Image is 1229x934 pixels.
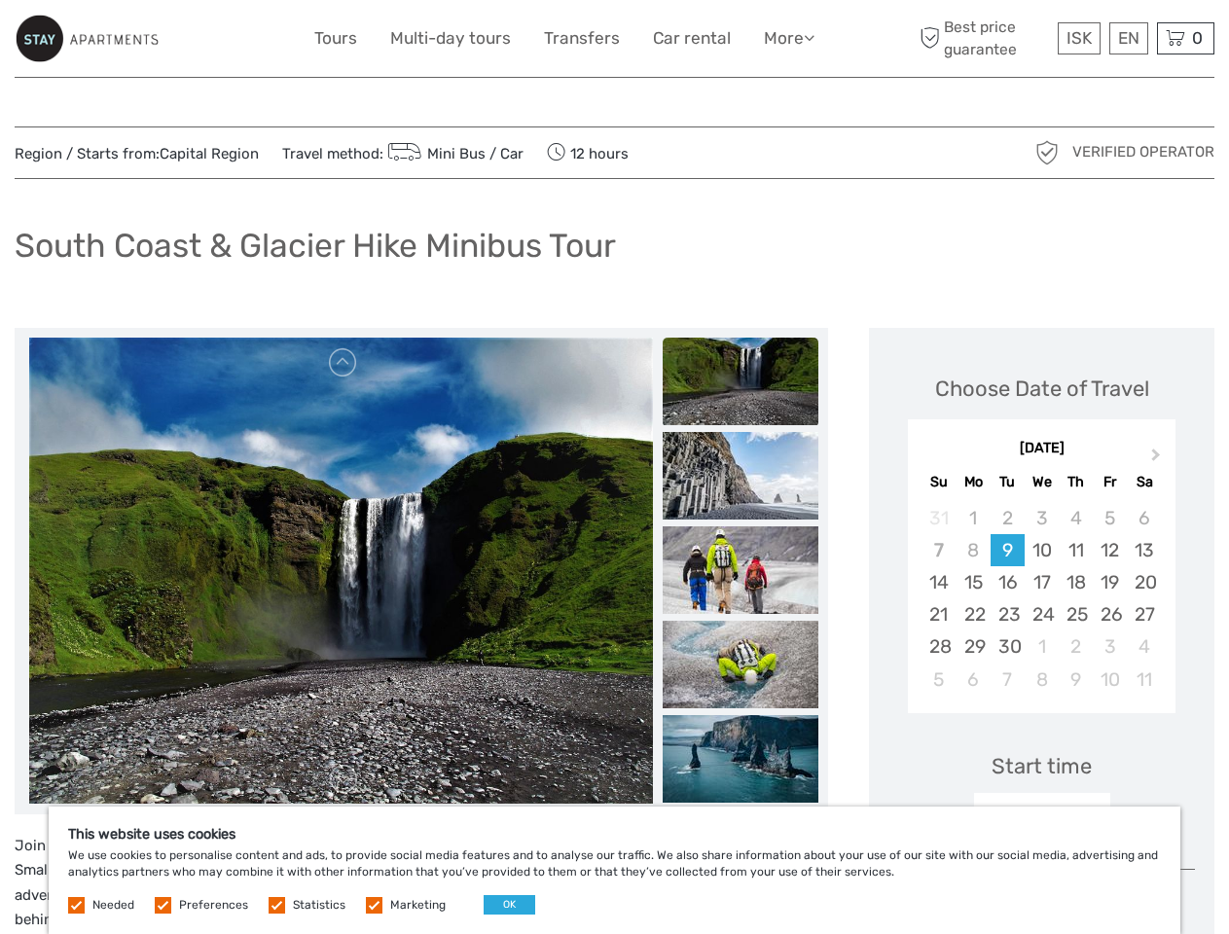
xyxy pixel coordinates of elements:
a: Transfers [544,24,620,53]
div: Choose Sunday, September 14th, 2025 [922,566,956,598]
div: Choose Sunday, September 21st, 2025 [922,598,956,630]
div: Choose Thursday, October 2nd, 2025 [1059,630,1093,663]
div: Choose Tuesday, September 9th, 2025 [991,534,1025,566]
span: 0 [1189,28,1206,48]
div: Choose Thursday, September 25th, 2025 [1059,598,1093,630]
a: Capital Region [160,145,259,162]
span: ISK [1066,28,1092,48]
div: Choose Monday, September 22nd, 2025 [957,598,991,630]
button: Open LiveChat chat widget [224,30,247,54]
img: b931753b925149ada6298bf702a7d0b4_slider_thumbnail.jpg [663,432,818,520]
div: Choose Tuesday, September 30th, 2025 [991,630,1025,663]
div: Choose Sunday, October 5th, 2025 [922,664,956,696]
div: Th [1059,469,1093,495]
div: We use cookies to personalise content and ads, to provide social media features and to analyse ou... [49,807,1180,934]
div: Choose Wednesday, September 17th, 2025 [1025,566,1059,598]
div: month 2025-09 [914,502,1169,696]
span: Region / Starts from: [15,144,259,164]
div: EN [1109,22,1148,54]
div: Choose Monday, September 15th, 2025 [957,566,991,598]
div: Choose Wednesday, October 1st, 2025 [1025,630,1059,663]
div: Not available Saturday, September 6th, 2025 [1127,502,1161,534]
span: Best price guarantee [915,17,1053,59]
button: OK [484,895,535,915]
div: Choose Sunday, September 28th, 2025 [922,630,956,663]
div: Choose Friday, October 3rd, 2025 [1093,630,1127,663]
div: [DATE] [908,439,1175,459]
div: Not available Monday, September 1st, 2025 [957,502,991,534]
div: Fr [1093,469,1127,495]
a: Tours [314,24,357,53]
div: Choose Saturday, October 11th, 2025 [1127,664,1161,696]
div: Choose Thursday, October 9th, 2025 [1059,664,1093,696]
span: Verified Operator [1072,142,1214,162]
div: Choose Friday, October 10th, 2025 [1093,664,1127,696]
div: Choose Friday, September 12th, 2025 [1093,534,1127,566]
p: We're away right now. Please check back later! [27,34,220,50]
div: Choose Saturday, September 27th, 2025 [1127,598,1161,630]
div: We [1025,469,1059,495]
div: Tu [991,469,1025,495]
div: Choose Tuesday, October 7th, 2025 [991,664,1025,696]
div: Choose Monday, October 6th, 2025 [957,664,991,696]
div: Not available Friday, September 5th, 2025 [1093,502,1127,534]
img: ee35769595de4dbc8488c86120340888_main_slider.jpg [29,338,652,805]
div: Choose Wednesday, September 24th, 2025 [1025,598,1059,630]
div: Sa [1127,469,1161,495]
div: Choose Friday, September 26th, 2025 [1093,598,1127,630]
div: Not available Sunday, September 7th, 2025 [922,534,956,566]
div: Choose Saturday, October 4th, 2025 [1127,630,1161,663]
label: Preferences [179,897,248,914]
label: Needed [92,897,134,914]
div: Choose Friday, September 19th, 2025 [1093,566,1127,598]
div: Start time [992,751,1092,781]
img: a12e4b8f6db74b1ea2393396326e29e7_slider_thumbnail.jpeg [663,621,818,708]
a: Car rental [653,24,731,53]
img: 8611906034704196b58d79eddb30d197_slider_thumbnail.jpeg [663,715,818,803]
img: ee35769595de4dbc8488c86120340888_slider_thumbnail.jpg [663,338,818,425]
div: Su [922,469,956,495]
div: Not available Sunday, August 31st, 2025 [922,502,956,534]
span: 12 hours [547,139,629,166]
div: Choose Thursday, September 11th, 2025 [1059,534,1093,566]
a: Multi-day tours [390,24,511,53]
img: verified_operator_grey_128.png [1031,137,1063,168]
div: Choose Thursday, September 18th, 2025 [1059,566,1093,598]
div: Choose Monday, September 29th, 2025 [957,630,991,663]
div: Not available Tuesday, September 2nd, 2025 [991,502,1025,534]
label: Marketing [390,897,446,914]
button: Next Month [1142,444,1174,475]
div: Not available Wednesday, September 3rd, 2025 [1025,502,1059,534]
div: Choose Date of Travel [935,374,1149,404]
div: Choose Saturday, September 20th, 2025 [1127,566,1161,598]
div: Not available Monday, September 8th, 2025 [957,534,991,566]
div: Not available Thursday, September 4th, 2025 [1059,502,1093,534]
h5: This website uses cookies [68,826,1161,843]
div: Choose Tuesday, September 23rd, 2025 [991,598,1025,630]
span: Travel method: [282,139,524,166]
div: Choose Saturday, September 13th, 2025 [1127,534,1161,566]
p: Join this extensive day tour to the South Coast of [GEOGRAPHIC_DATA], where we hike on Sólheimajö... [15,834,828,933]
div: Choose Wednesday, October 8th, 2025 [1025,664,1059,696]
img: 6dca9ebdbcfd4dd3833a0f7d856030a9_slider_thumbnail.jpeg [663,526,818,614]
img: 800-9c0884f7-accb-45f0-bb87-38317b02daef_logo_small.jpg [15,15,159,62]
div: Choose Tuesday, September 16th, 2025 [991,566,1025,598]
a: More [764,24,814,53]
div: Mo [957,469,991,495]
div: Choose Wednesday, September 10th, 2025 [1025,534,1059,566]
h1: South Coast & Glacier Hike Minibus Tour [15,226,616,266]
a: Mini Bus / Car [383,145,524,162]
div: 08:00 [974,793,1110,838]
label: Statistics [293,897,345,914]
